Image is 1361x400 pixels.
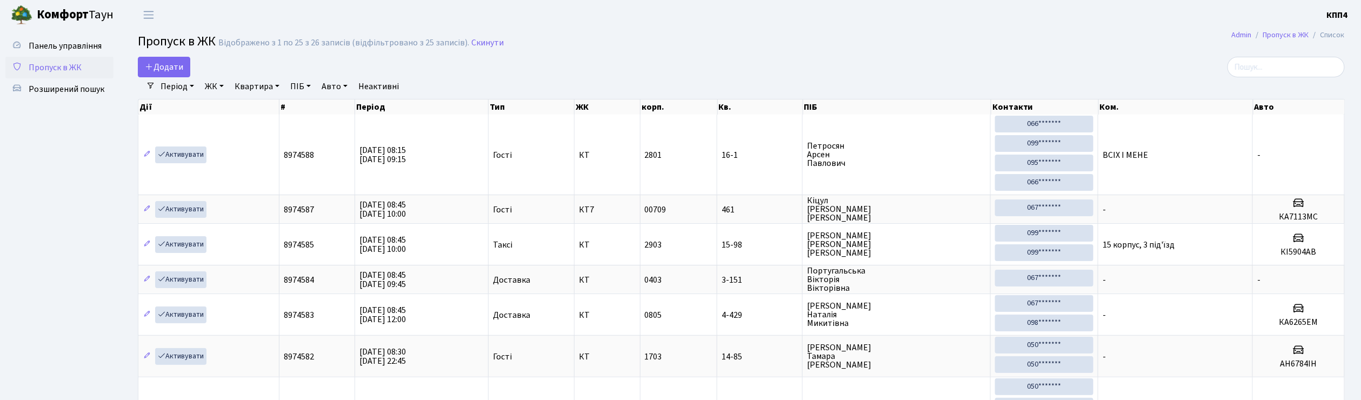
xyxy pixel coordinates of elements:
[29,83,104,95] span: Розширений пошук
[807,142,986,168] span: Петросян Арсен Павлович
[284,351,314,363] span: 8974582
[579,205,636,214] span: КТ7
[1227,57,1345,77] input: Пошук...
[1257,247,1340,257] h5: КІ5904АВ
[359,346,406,367] span: [DATE] 08:30 [DATE] 22:45
[156,77,198,96] a: Період
[1257,359,1340,369] h5: AH6784IH
[645,309,662,321] span: 0805
[29,40,102,52] span: Панель управління
[579,276,636,284] span: КТ
[11,4,32,26] img: logo.png
[218,38,469,48] div: Відображено з 1 по 25 з 26 записів (відфільтровано з 25 записів).
[579,241,636,249] span: КТ
[641,99,718,115] th: корп.
[807,231,986,257] span: [PERSON_NAME] [PERSON_NAME] [PERSON_NAME]
[722,151,798,159] span: 16-1
[359,269,406,290] span: [DATE] 08:45 [DATE] 09:45
[201,77,228,96] a: ЖК
[645,149,662,161] span: 2801
[317,77,352,96] a: Авто
[155,306,206,323] a: Активувати
[645,351,662,363] span: 1703
[493,205,512,214] span: Гості
[722,205,798,214] span: 461
[1216,24,1361,46] nav: breadcrumb
[1103,274,1106,286] span: -
[991,99,1099,115] th: Контакти
[1257,317,1340,328] h5: КА6265ЕМ
[1103,309,1106,321] span: -
[1257,212,1340,222] h5: КА7113МС
[645,239,662,251] span: 2903
[29,62,82,74] span: Пропуск в ЖК
[803,99,991,115] th: ПІБ
[279,99,356,115] th: #
[359,199,406,220] span: [DATE] 08:45 [DATE] 10:00
[807,196,986,222] span: Кіцул [PERSON_NAME] [PERSON_NAME]
[645,274,662,286] span: 0403
[5,35,114,57] a: Панель управління
[359,304,406,325] span: [DATE] 08:45 [DATE] 12:00
[493,311,530,319] span: Доставка
[1103,149,1148,161] span: ВСІХ І МЕНЕ
[493,151,512,159] span: Гості
[354,77,403,96] a: Неактивні
[722,276,798,284] span: 3-151
[155,146,206,163] a: Активувати
[722,241,798,249] span: 15-98
[1309,29,1345,41] li: Список
[284,309,314,321] span: 8974583
[722,311,798,319] span: 4-429
[5,57,114,78] a: Пропуск в ЖК
[807,266,986,292] span: Португальська Вікторія Вікторівна
[1327,9,1348,22] a: КПП4
[230,77,284,96] a: Квартира
[722,352,798,361] span: 14-85
[355,99,489,115] th: Період
[1103,239,1175,251] span: 15 корпус, 3 під'їзд
[138,57,190,77] a: Додати
[284,239,314,251] span: 8974585
[286,77,315,96] a: ПІБ
[575,99,641,115] th: ЖК
[1263,29,1309,41] a: Пропуск в ЖК
[1103,204,1106,216] span: -
[493,241,512,249] span: Таксі
[1257,149,1260,161] span: -
[155,201,206,218] a: Активувати
[1099,99,1253,115] th: Ком.
[493,352,512,361] span: Гості
[359,144,406,165] span: [DATE] 08:15 [DATE] 09:15
[155,236,206,253] a: Активувати
[1327,9,1348,21] b: КПП4
[489,99,575,115] th: Тип
[579,151,636,159] span: КТ
[138,32,216,51] span: Пропуск в ЖК
[5,78,114,100] a: Розширений пошук
[145,61,183,73] span: Додати
[579,311,636,319] span: КТ
[155,271,206,288] a: Активувати
[1103,351,1106,363] span: -
[37,6,114,24] span: Таун
[1253,99,1345,115] th: Авто
[718,99,803,115] th: Кв.
[155,348,206,365] a: Активувати
[359,234,406,255] span: [DATE] 08:45 [DATE] 10:00
[807,302,986,328] span: [PERSON_NAME] Наталія Микитівна
[807,343,986,369] span: [PERSON_NAME] Тамара [PERSON_NAME]
[1232,29,1252,41] a: Admin
[471,38,504,48] a: Скинути
[645,204,666,216] span: 00709
[37,6,89,23] b: Комфорт
[135,6,162,24] button: Переключити навігацію
[493,276,530,284] span: Доставка
[284,204,314,216] span: 8974587
[138,99,279,115] th: Дії
[579,352,636,361] span: КТ
[1257,274,1260,286] span: -
[284,274,314,286] span: 8974584
[284,149,314,161] span: 8974588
